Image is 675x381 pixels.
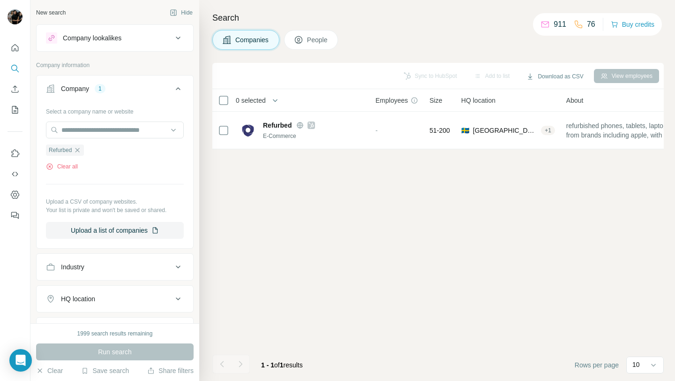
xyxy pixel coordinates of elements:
span: results [261,361,303,369]
button: Download as CSV [520,69,590,84]
span: Size [429,96,442,105]
button: Save search [81,366,129,375]
div: E-Commerce [263,132,364,140]
span: Rows per page [575,360,619,370]
div: Open Intercom Messenger [9,349,32,372]
p: 76 [587,19,595,30]
span: 0 selected [236,96,266,105]
div: 1999 search results remaining [77,329,153,338]
div: + 1 [541,126,555,135]
img: Logo of Refurbed [240,123,255,138]
button: Company lookalikes [37,27,193,49]
p: Company information [36,61,194,69]
span: of [274,361,280,369]
span: About [566,96,584,105]
button: My lists [7,101,22,118]
div: Company [61,84,89,93]
button: Clear all [46,162,78,171]
div: 1 [95,84,105,93]
button: Company1 [37,77,193,104]
span: - [375,127,378,134]
span: 1 - 1 [261,361,274,369]
span: 1 [280,361,284,369]
span: Refurbed [49,146,72,154]
button: Use Surfe API [7,166,22,183]
p: Your list is private and won't be saved or shared. [46,206,184,214]
p: Upload a CSV of company websites. [46,198,184,206]
span: [GEOGRAPHIC_DATA], [GEOGRAPHIC_DATA] [473,126,537,135]
button: Dashboard [7,186,22,203]
div: New search [36,8,66,17]
div: HQ location [61,294,95,304]
img: Avatar [7,9,22,24]
span: Employees [375,96,408,105]
p: 10 [632,360,640,369]
span: Refurbed [263,121,292,130]
div: Company lookalikes [63,33,121,43]
button: Clear [36,366,63,375]
span: 51-200 [429,126,450,135]
button: Feedback [7,207,22,224]
span: HQ location [461,96,495,105]
span: Companies [235,35,270,45]
p: 911 [554,19,566,30]
span: 🇸🇪 [461,126,469,135]
button: Use Surfe on LinkedIn [7,145,22,162]
button: Buy credits [611,18,654,31]
span: People [307,35,329,45]
button: Hide [163,6,199,20]
button: Search [7,60,22,77]
h4: Search [212,11,664,24]
button: Share filters [147,366,194,375]
button: Annual revenue ($) [37,320,193,342]
div: Select a company name or website [46,104,184,116]
button: Industry [37,256,193,278]
button: HQ location [37,288,193,310]
button: Upload a list of companies [46,222,184,239]
div: Industry [61,262,84,272]
button: Quick start [7,39,22,56]
button: Enrich CSV [7,81,22,98]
